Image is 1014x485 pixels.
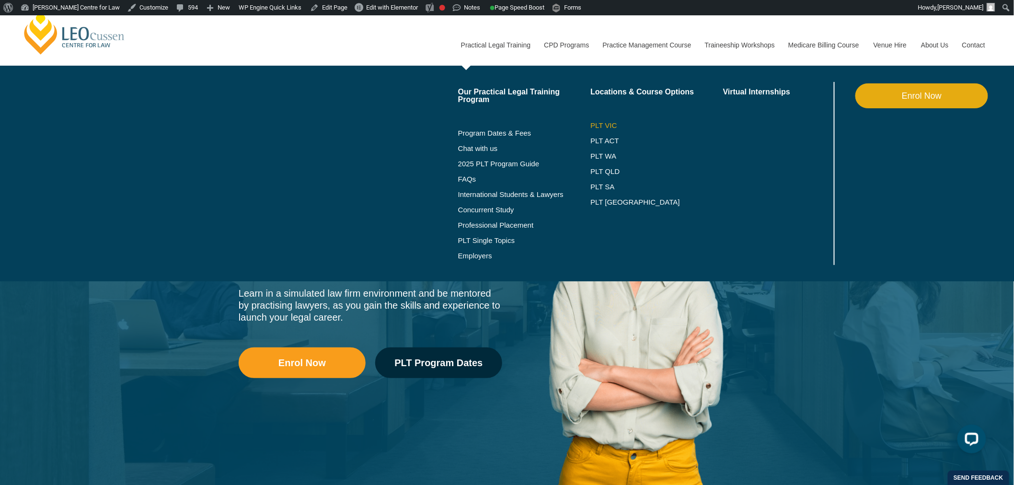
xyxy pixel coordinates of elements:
[950,421,990,461] iframe: LiveChat chat widget
[458,252,591,260] a: Employers
[458,160,567,168] a: 2025 PLT Program Guide
[723,88,832,96] a: Virtual Internships
[938,4,984,11] span: [PERSON_NAME]
[394,358,483,368] span: PLT Program Dates
[458,88,591,104] a: Our Practical Legal Training Program
[698,24,781,66] a: Traineeship Workshops
[458,206,591,214] a: Concurrent Study
[590,88,723,96] a: Locations & Course Options
[458,145,591,152] a: Chat with us
[439,5,445,11] div: Focus keyphrase not set
[458,191,591,198] a: International Students & Lawyers
[239,288,502,323] div: Learn in a simulated law firm environment and be mentored by practising lawyers, as you gain the ...
[590,183,723,191] a: PLT SA
[590,152,699,160] a: PLT WA
[914,24,955,66] a: About Us
[366,4,418,11] span: Edit with Elementor
[239,347,366,378] a: Enrol Now
[590,122,723,129] a: PLT VIC
[955,24,992,66] a: Contact
[781,24,866,66] a: Medicare Billing Course
[458,129,591,137] a: Program Dates & Fees
[22,11,127,56] a: [PERSON_NAME] Centre for Law
[458,221,591,229] a: Professional Placement
[458,237,591,244] a: PLT Single Topics
[590,198,723,206] a: PLT [GEOGRAPHIC_DATA]
[278,358,326,368] span: Enrol Now
[590,168,723,175] a: PLT QLD
[590,137,723,145] a: PLT ACT
[537,24,595,66] a: CPD Programs
[866,24,914,66] a: Venue Hire
[375,347,502,378] a: PLT Program Dates
[458,175,591,183] a: FAQs
[855,83,988,108] a: Enrol Now
[596,24,698,66] a: Practice Management Course
[454,24,537,66] a: Practical Legal Training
